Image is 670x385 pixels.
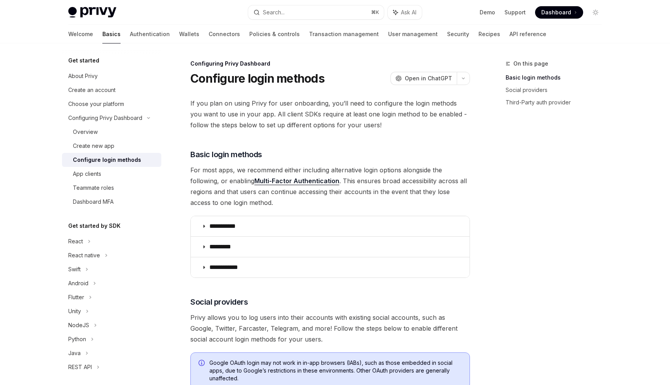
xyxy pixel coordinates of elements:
[62,69,161,83] a: About Privy
[73,127,98,137] div: Overview
[513,59,548,68] span: On this page
[447,25,469,43] a: Security
[62,153,161,167] a: Configure login methods
[179,25,199,43] a: Wallets
[68,251,100,260] div: React native
[62,97,161,111] a: Choose your platform
[73,183,114,192] div: Teammate roles
[480,9,495,16] a: Demo
[62,181,161,195] a: Teammate roles
[190,71,325,85] h1: Configure login methods
[68,307,81,316] div: Unity
[68,362,92,372] div: REST API
[68,71,98,81] div: About Privy
[506,71,608,84] a: Basic login methods
[68,99,124,109] div: Choose your platform
[478,25,500,43] a: Recipes
[390,72,457,85] button: Open in ChatGPT
[62,125,161,139] a: Overview
[68,321,89,330] div: NodeJS
[62,195,161,209] a: Dashboard MFA
[73,197,114,206] div: Dashboard MFA
[73,141,114,151] div: Create new app
[504,9,526,16] a: Support
[68,265,81,274] div: Swift
[589,6,602,19] button: Toggle dark mode
[535,6,583,19] a: Dashboard
[190,149,262,160] span: Basic login methods
[102,25,121,43] a: Basics
[509,25,546,43] a: API reference
[130,25,170,43] a: Authentication
[68,25,93,43] a: Welcome
[62,167,161,181] a: App clients
[541,9,571,16] span: Dashboard
[371,9,379,16] span: ⌘ K
[190,60,470,68] div: Configuring Privy Dashboard
[68,7,116,18] img: light logo
[73,155,141,165] div: Configure login methods
[209,25,240,43] a: Connectors
[68,237,83,246] div: React
[248,5,384,19] button: Search...⌘K
[190,165,470,208] span: For most apps, we recommend either including alternative login options alongside the following, o...
[309,25,379,43] a: Transaction management
[62,139,161,153] a: Create new app
[68,113,142,123] div: Configuring Privy Dashboard
[68,279,88,288] div: Android
[68,85,116,95] div: Create an account
[62,83,161,97] a: Create an account
[388,25,438,43] a: User management
[249,25,300,43] a: Policies & controls
[209,359,462,382] span: Google OAuth login may not work in in-app browsers (IABs), such as those embedded in social apps,...
[68,293,84,302] div: Flutter
[388,5,422,19] button: Ask AI
[73,169,101,179] div: App clients
[190,297,248,307] span: Social providers
[405,75,452,82] span: Open in ChatGPT
[506,84,608,96] a: Social providers
[401,9,416,16] span: Ask AI
[190,312,470,345] span: Privy allows you to log users into their accounts with existing social accounts, such as Google, ...
[506,96,608,109] a: Third-Party auth provider
[263,8,285,17] div: Search...
[68,335,86,344] div: Python
[68,221,121,231] h5: Get started by SDK
[68,349,81,358] div: Java
[254,177,339,185] a: Multi-Factor Authentication
[68,56,99,65] h5: Get started
[190,98,470,130] span: If you plan on using Privy for user onboarding, you’ll need to configure the login methods you wa...
[199,360,206,368] svg: Info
